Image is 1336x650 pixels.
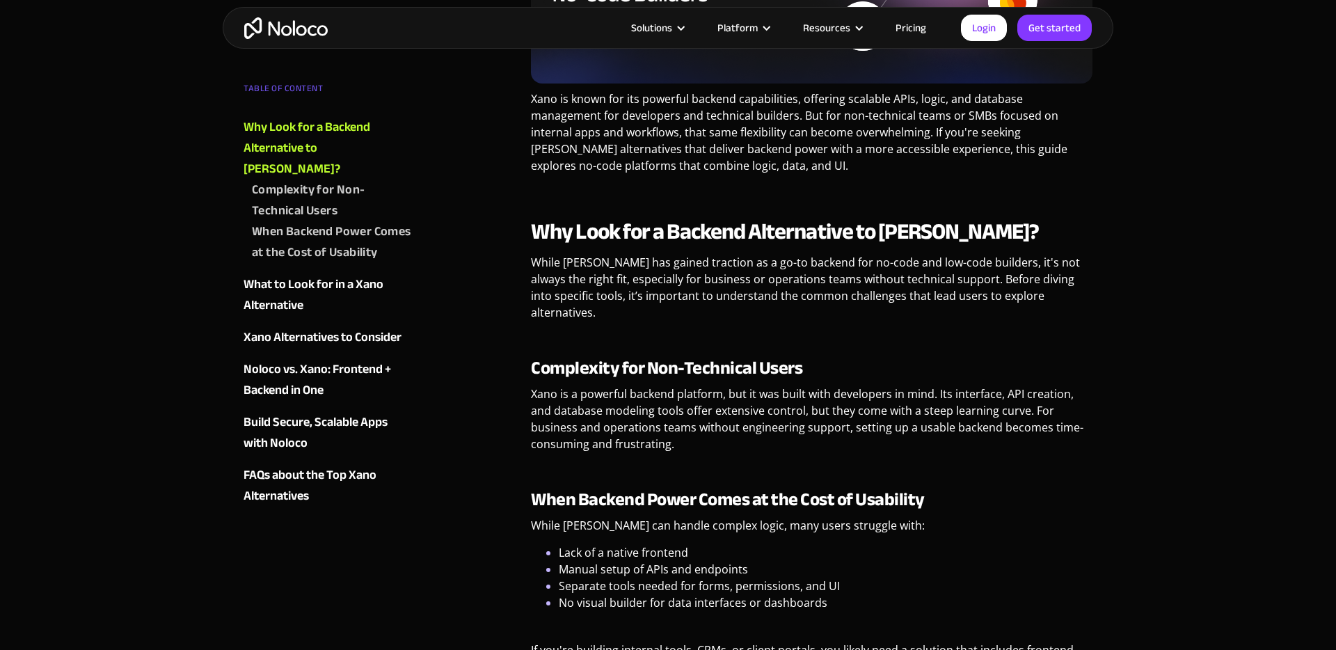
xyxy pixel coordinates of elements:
a: Noloco vs. Xano: Frontend + Backend in One [244,359,412,401]
div: Platform [717,19,758,37]
a: Build Secure, Scalable Apps with Noloco [244,412,412,454]
div: Xano Alternatives to Consider [244,327,401,348]
div: Platform [700,19,786,37]
strong: Complexity for Non-Technical Users [531,351,802,385]
a: FAQs about the Top Xano Alternatives [244,465,412,507]
strong: Why Look for a Backend Alternative to [PERSON_NAME]? [531,211,1039,253]
a: Why Look for a Backend Alternative to [PERSON_NAME]? [244,117,412,180]
a: Pricing [878,19,944,37]
div: Resources [803,19,850,37]
div: TABLE OF CONTENT [244,78,412,106]
a: What to Look for in a Xano Alternative [244,274,412,316]
strong: When Backend Power Comes at the Cost of Usability [531,482,925,516]
p: While [PERSON_NAME] has gained traction as a go-to backend for no-code and low-code builders, it'... [531,254,1092,331]
div: Resources [786,19,878,37]
a: Xano Alternatives to Consider [244,327,412,348]
a: Login [961,15,1007,41]
li: Manual setup of APIs and endpoints [559,561,1092,578]
a: Get started [1017,15,1092,41]
p: Xano is known for its powerful backend capabilities, offering scalable APIs, logic, and database ... [531,90,1092,184]
li: Separate tools needed for forms, permissions, and UI [559,578,1092,594]
a: home [244,17,328,39]
li: No visual builder for data interfaces or dashboards [559,594,1092,628]
p: Xano is a powerful backend platform, but it was built with developers in mind. Its interface, API... [531,386,1092,463]
div: Solutions [631,19,672,37]
li: Lack of a native frontend [559,544,1092,561]
p: While [PERSON_NAME] can handle complex logic, many users struggle with: [531,517,1092,544]
a: Complexity for Non-Technical Users [252,180,412,221]
a: When Backend Power Comes at the Cost of Usability [252,221,412,263]
div: Solutions [614,19,700,37]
